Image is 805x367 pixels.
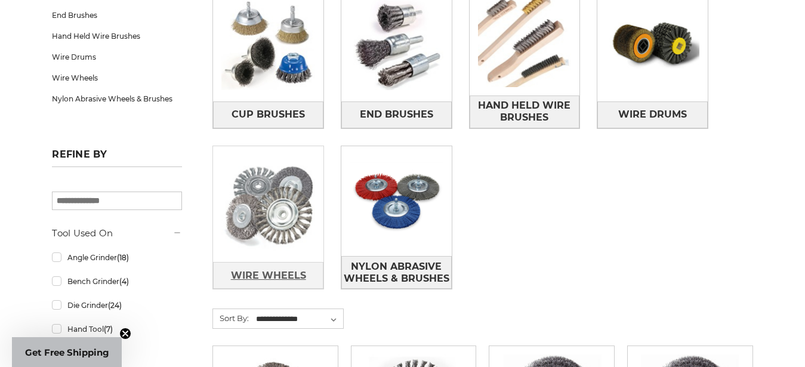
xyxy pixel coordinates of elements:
a: Bench Grinder [52,271,182,292]
span: Wire Wheels [231,266,306,286]
a: Angle Grinder [52,247,182,268]
a: Wire Wheels [213,262,323,289]
a: Wire Drums [597,101,708,128]
a: Nylon Abrasive Wheels & Brushes [341,256,452,289]
a: Wire Wheels [52,67,182,88]
span: End Brushes [360,104,433,125]
span: Hand Held Wire Brushes [470,95,579,128]
select: Sort By: [254,310,343,328]
h5: Refine by [52,149,182,167]
a: Wire Drums [52,47,182,67]
a: End Brushes [52,5,182,26]
a: Hand Held Wire Brushes [470,95,580,128]
span: (7) [104,325,113,334]
span: Nylon Abrasive Wheels & Brushes [342,257,451,289]
label: Sort By: [213,309,249,327]
a: End Brushes [341,101,452,128]
span: (4) [119,277,129,286]
span: Get Free Shipping [25,347,109,358]
span: Cup Brushes [232,104,305,125]
a: Hand Held Wire Brushes [52,26,182,47]
a: Cup Brushes [213,101,323,128]
div: Get Free ShippingClose teaser [12,337,122,367]
button: Close teaser [119,328,131,340]
a: Die Grinder [52,295,182,316]
img: Wire Wheels [213,149,323,260]
span: Wire Drums [618,104,687,125]
a: Hand Tool [52,319,182,340]
span: (18) [117,253,129,262]
img: Nylon Abrasive Wheels & Brushes [341,146,452,257]
h5: Tool Used On [52,226,182,240]
span: (24) [108,301,122,310]
a: Nylon Abrasive Wheels & Brushes [52,88,182,109]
